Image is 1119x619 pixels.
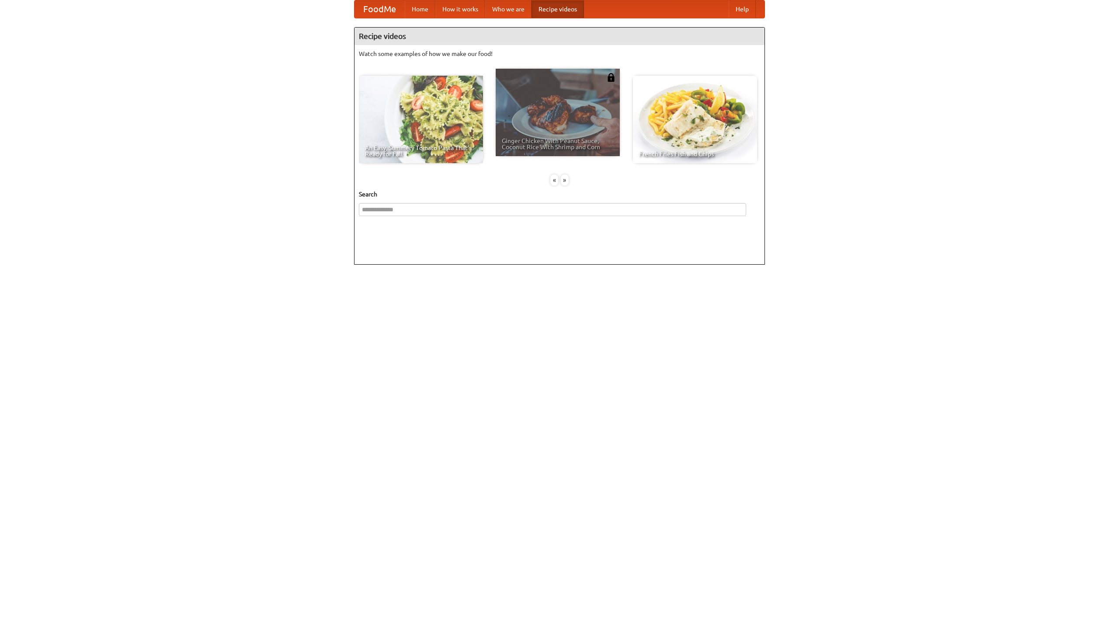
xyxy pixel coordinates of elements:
[639,151,751,157] span: French Fries Fish and Chips
[532,0,584,18] a: Recipe videos
[633,76,757,163] a: French Fries Fish and Chips
[435,0,485,18] a: How it works
[359,190,760,199] h5: Search
[359,76,483,163] a: An Easy, Summery Tomato Pasta That's Ready for Fall
[365,145,477,157] span: An Easy, Summery Tomato Pasta That's Ready for Fall
[607,73,615,82] img: 483408.png
[729,0,756,18] a: Help
[359,49,760,58] p: Watch some examples of how we make our food!
[550,175,558,185] div: «
[485,0,532,18] a: Who we are
[405,0,435,18] a: Home
[354,28,765,45] h4: Recipe videos
[561,175,569,185] div: »
[354,0,405,18] a: FoodMe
